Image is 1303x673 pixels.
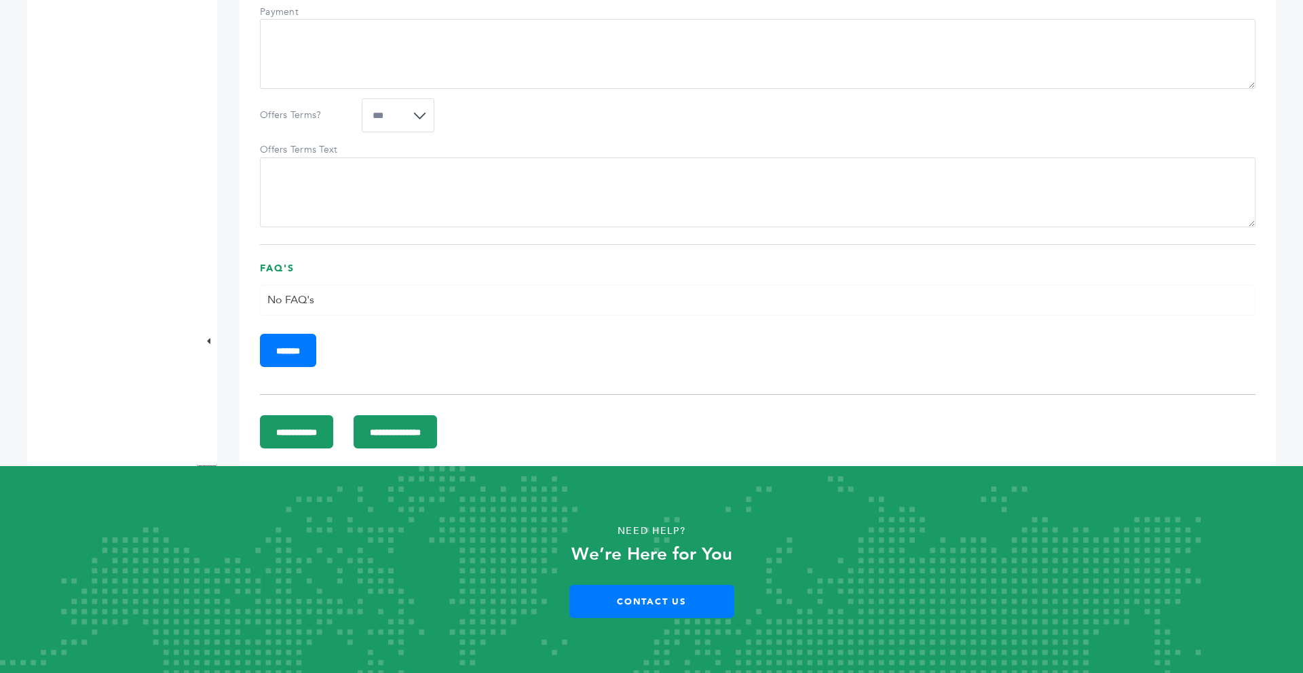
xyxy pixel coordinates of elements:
a: Contact Us [569,585,734,618]
label: Offers Terms? [260,109,355,122]
h3: FAQ's [260,262,1255,286]
label: Offers Terms Text [260,143,355,157]
span: No FAQ's [267,292,314,307]
p: Need Help? [65,521,1238,541]
strong: We’re Here for You [571,542,732,566]
label: Payment [260,5,355,19]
